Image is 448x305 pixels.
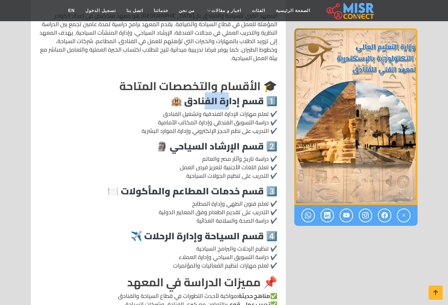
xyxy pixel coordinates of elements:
strong: 🎓 الأقسام والتخصصات المتاحة [119,75,277,96]
p: المعهد الفني للسياحة والفنادق بال[GEOGRAPHIC_DATA] هو معهد متخصص في إعداد الكوادر المؤهلة للعمل ف... [39,11,277,62]
a: الفئات [246,4,271,17]
p: ✔️ تنظيم الرحلات والبرامج السياحية ✔️ دراسة التسويق السياحي وإدارة العملاء ✔️ تعلم مهارات تنظيم ا... [39,244,277,270]
a: الصفحة الرئيسية [271,4,316,17]
strong: 📌 مميزات الدراسة في المعهد [127,271,277,293]
strong: 2️⃣ قسم الإرشاد السياحي 🗿 [156,137,277,155]
span: اخبار و مقالات [211,7,241,14]
a: اتصل بنا [121,4,148,17]
div: 1 / 1 [294,28,418,205]
a: اخبار و مقالات [200,4,246,17]
strong: 1️⃣ قسم إدارة الفنادق 🏨 [171,92,277,110]
a: EN [63,4,80,17]
strong: 3️⃣ قسم خدمات المطاعم والمأكولات 🍽️ [107,182,277,200]
strong: مناهج حديثة: [237,291,270,301]
img: main.misr_connect [327,2,374,19]
a: من نحن [174,4,200,17]
a: خدماتنا [148,4,174,17]
strong: 4️⃣ قسم السياحة وإدارة الرحلات ✈️ [131,227,277,245]
p: ✔️ تعلم فنون الطهي وإدارة المطابخ ✔️ التدريب على تقديم الطعام وفق المعايير الدولية ✔️ دراسة الصحة... [39,199,277,225]
p: ✔️ تعلم مهارات الإدارة الفندقية وتشغيل الفنادق ✔️ دراسة التسويق الفندقي وإدارة المكاتب الأمامية ✔... [39,110,277,135]
p: ✔️ دراسة تاريخ وآثار مصر والعالم ✔️ تعلم اللغات الأجنبية لتعزيز فرص العمل ✔️ التدريب على تنظيم ال... [39,154,277,180]
a: تسجيل الدخول [80,4,121,17]
img: المعهد الفني للسياحة والفنادق بالإسكندرية [294,28,418,205]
